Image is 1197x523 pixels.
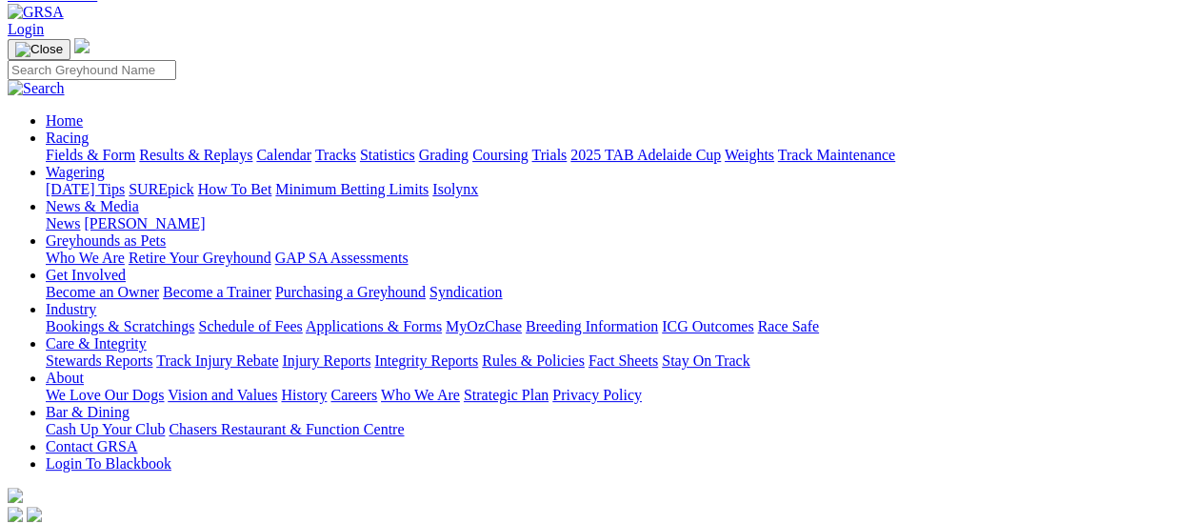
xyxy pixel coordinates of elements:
a: How To Bet [198,181,272,197]
a: Breeding Information [526,318,658,334]
a: History [281,387,327,403]
a: SUREpick [129,181,193,197]
a: Careers [330,387,377,403]
a: Wagering [46,164,105,180]
div: Bar & Dining [46,421,1189,438]
div: About [46,387,1189,404]
a: [DATE] Tips [46,181,125,197]
a: We Love Our Dogs [46,387,164,403]
a: Privacy Policy [552,387,642,403]
a: News [46,215,80,231]
a: GAP SA Assessments [275,250,409,266]
div: News & Media [46,215,1189,232]
a: Chasers Restaurant & Function Centre [169,421,404,437]
a: Coursing [472,147,529,163]
a: Who We Are [46,250,125,266]
a: Trials [531,147,567,163]
a: Who We Are [381,387,460,403]
div: Racing [46,147,1189,164]
a: Syndication [429,284,502,300]
a: Care & Integrity [46,335,147,352]
img: twitter.svg [27,507,42,522]
img: Search [8,80,65,97]
div: Wagering [46,181,1189,198]
a: Track Maintenance [778,147,895,163]
div: Get Involved [46,284,1189,301]
img: GRSA [8,4,64,21]
a: MyOzChase [446,318,522,334]
a: Grading [419,147,469,163]
a: Tracks [315,147,356,163]
a: Fields & Form [46,147,135,163]
div: Greyhounds as Pets [46,250,1189,267]
div: Care & Integrity [46,352,1189,370]
a: Get Involved [46,267,126,283]
a: News & Media [46,198,139,214]
a: Applications & Forms [306,318,442,334]
a: Fact Sheets [589,352,658,369]
a: 2025 TAB Adelaide Cup [570,147,721,163]
a: Stewards Reports [46,352,152,369]
a: Injury Reports [282,352,370,369]
a: Track Injury Rebate [156,352,278,369]
a: About [46,370,84,386]
a: Purchasing a Greyhound [275,284,426,300]
img: logo-grsa-white.png [74,38,90,53]
a: Become an Owner [46,284,159,300]
a: Retire Your Greyhound [129,250,271,266]
a: Results & Replays [139,147,252,163]
a: Stay On Track [662,352,749,369]
a: Login [8,21,44,37]
div: Industry [46,318,1189,335]
img: Close [15,42,63,57]
a: Schedule of Fees [198,318,302,334]
a: Vision and Values [168,387,277,403]
a: Login To Blackbook [46,455,171,472]
a: Isolynx [432,181,478,197]
a: Bar & Dining [46,404,130,420]
a: Racing [46,130,89,146]
a: Minimum Betting Limits [275,181,429,197]
a: Weights [725,147,774,163]
a: Statistics [360,147,415,163]
a: Cash Up Your Club [46,421,165,437]
a: Contact GRSA [46,438,137,454]
a: ICG Outcomes [662,318,753,334]
a: Home [46,112,83,129]
a: Integrity Reports [374,352,478,369]
img: facebook.svg [8,507,23,522]
a: Race Safe [757,318,818,334]
a: Become a Trainer [163,284,271,300]
a: Calendar [256,147,311,163]
a: Bookings & Scratchings [46,318,194,334]
input: Search [8,60,176,80]
button: Toggle navigation [8,39,70,60]
a: [PERSON_NAME] [84,215,205,231]
a: Industry [46,301,96,317]
a: Strategic Plan [464,387,549,403]
a: Greyhounds as Pets [46,232,166,249]
a: Rules & Policies [482,352,585,369]
img: logo-grsa-white.png [8,488,23,503]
